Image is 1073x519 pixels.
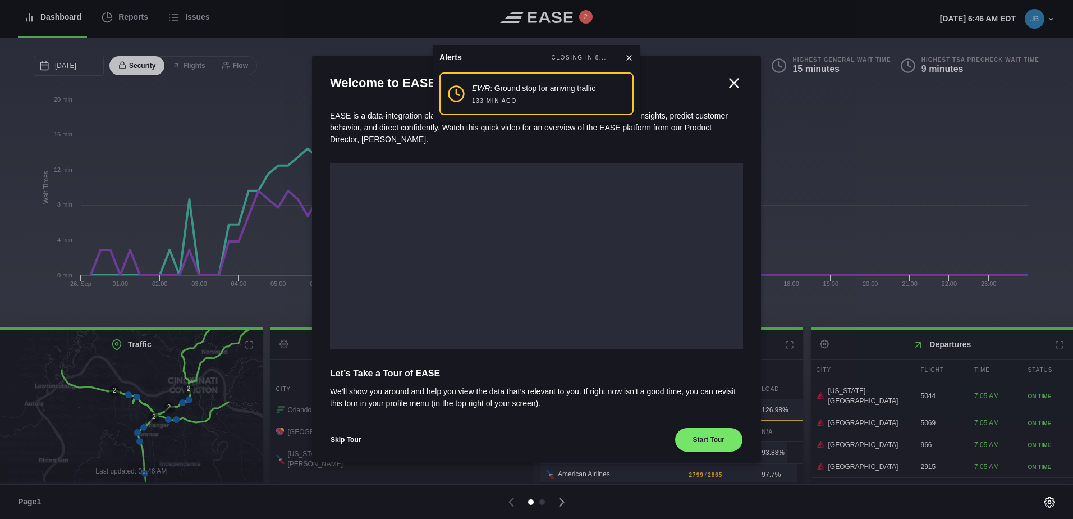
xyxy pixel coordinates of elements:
span: We’ll show you around and help you view the data that’s relevant to you. If right now isn’t a goo... [330,386,743,409]
iframe: onboarding [330,163,743,349]
button: Start Tour [675,427,743,452]
h2: Welcome to EASE! [330,74,725,92]
button: Skip Tour [330,427,361,452]
span: Page 1 [18,496,46,508]
div: CLOSING IN 8... [552,53,607,62]
div: 133 MIN AGO [472,97,517,105]
span: EASE is a data-integration platform for real-time operational responses. Collect key data insight... [330,111,728,144]
span: Let’s Take a Tour of EASE [330,367,743,380]
div: : Ground stop for arriving traffic [472,83,595,94]
em: EWR [472,84,490,93]
div: Alerts [439,52,462,63]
